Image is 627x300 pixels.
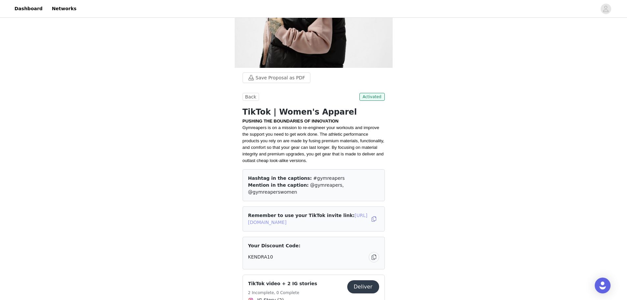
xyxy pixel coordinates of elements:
button: Save Proposal as PDF [243,72,310,83]
span: Activated [359,93,385,101]
span: Mention in the caption: [248,182,309,188]
button: Back [243,93,259,101]
a: Dashboard [11,1,46,16]
span: #gymreapers [313,176,345,181]
span: @gymreapers, @gymreaperswomen [248,182,344,195]
span: Hashtag in the captions: [248,176,312,181]
h4: TikTok video + 2 IG stories [248,280,317,287]
div: avatar [603,4,609,14]
h1: TikTok | Women's Apparel [243,106,385,118]
div: Open Intercom Messenger [595,278,611,293]
span: KENDRA10 [248,254,273,260]
span: PUSHING THE BOUNDARIES OF INNOVATION [243,119,339,123]
button: Deliver [347,280,379,293]
a: Networks [48,1,80,16]
h5: 2 Incomplete, 0 Complete [248,290,317,296]
span: Gymreapers is on a mission to re-engineer your workouts and improve the support you need to get w... [243,125,384,163]
a: [URL][DOMAIN_NAME] [248,213,368,225]
span: Remember to use your TikTok invite link: [248,213,368,225]
span: Your Discount Code: [248,242,300,249]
